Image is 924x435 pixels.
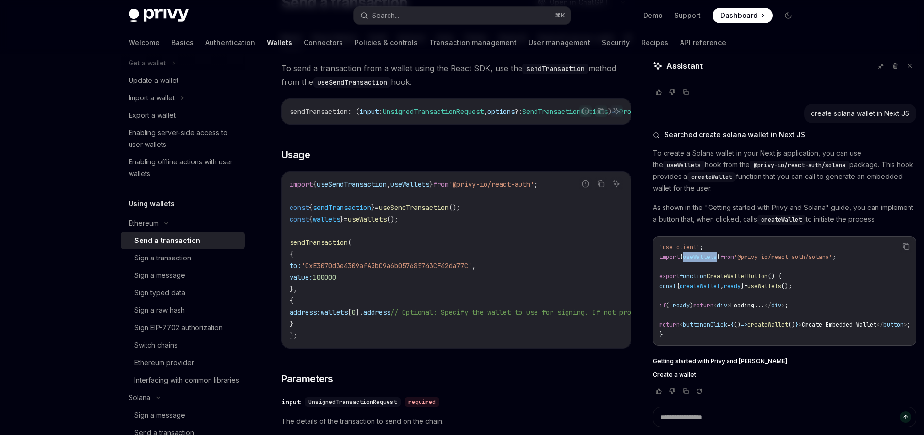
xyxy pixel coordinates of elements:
[653,371,696,379] span: Create a wallet
[811,109,909,118] div: create solana wallet in Next JS
[290,180,313,189] span: import
[281,372,333,386] span: Parameters
[798,321,802,329] span: >
[610,105,623,117] button: Ask AI
[290,308,321,317] span: address:
[730,302,764,309] span: Loading...
[205,31,255,54] a: Authentication
[659,243,700,251] span: 'use client'
[653,371,916,379] a: Create a wallet
[121,72,245,89] a: Update a wallet
[359,107,379,116] span: input
[405,397,439,407] div: required
[555,12,565,19] span: ⌘ K
[472,261,476,270] span: ,
[659,331,663,338] span: }
[129,92,175,104] div: Import a wallet
[129,127,239,150] div: Enabling server-side access to user wallets
[727,321,730,329] span: =
[683,321,703,329] span: button
[666,302,669,309] span: (
[883,321,904,329] span: button
[667,161,701,169] span: useWallets
[348,308,352,317] span: [
[781,302,785,309] span: >
[290,250,293,258] span: {
[522,64,588,74] code: sendTransaction
[383,107,484,116] span: UnsignedTransactionRequest
[680,253,683,261] span: {
[429,31,517,54] a: Transaction management
[700,243,703,251] span: ;
[653,130,916,140] button: Searched create solana wallet in Next JS
[747,321,788,329] span: createWallet
[134,305,185,316] div: Sign a raw hash
[290,238,348,247] span: sendTransaction
[134,270,185,281] div: Sign a message
[780,8,796,23] button: Toggle dark mode
[734,321,741,329] span: ()
[579,105,592,117] button: Report incorrect code
[313,215,340,224] span: wallets
[121,337,245,354] a: Switch chains
[371,203,375,212] span: }
[355,31,418,54] a: Policies & controls
[304,31,343,54] a: Connectors
[785,302,788,309] span: ;
[121,249,245,267] a: Sign a transaction
[741,321,747,329] span: =>
[734,253,832,261] span: '@privy-io/react-auth/solana'
[129,392,150,403] div: Solana
[121,153,245,182] a: Enabling offline actions with user wallets
[832,253,836,261] span: ;
[449,203,460,212] span: ();
[659,302,666,309] span: if
[653,357,916,365] a: Getting started with Privy and [PERSON_NAME]
[348,215,387,224] span: useWallets
[352,308,356,317] span: 0
[680,282,720,290] span: createWallet
[134,374,239,386] div: Interfacing with common libraries
[121,232,245,249] a: Send a transaction
[515,107,522,116] span: ?:
[680,273,707,280] span: function
[290,261,301,270] span: to:
[290,296,293,305] span: {
[680,31,726,54] a: API reference
[290,320,293,328] span: }
[134,252,191,264] div: Sign a transaction
[121,354,245,371] a: Ethereum provider
[390,180,429,189] span: useWallets
[674,11,701,20] a: Support
[290,273,313,282] span: value:
[387,180,390,189] span: ,
[595,177,607,190] button: Copy the contents from the code block
[309,215,313,224] span: {
[290,285,297,293] span: },
[281,397,301,407] div: input
[354,7,571,24] button: Search...⌘K
[690,302,693,309] span: )
[659,282,676,290] span: const
[281,148,310,161] span: Usage
[691,173,732,181] span: createWallet
[522,107,608,116] span: SendTransactionOptions
[907,321,910,329] span: ;
[900,240,912,253] button: Copy the contents from the code block
[666,60,703,72] span: Assistant
[754,161,845,169] span: @privy-io/react-auth/solana
[904,321,907,329] span: >
[683,253,717,261] span: useWallets
[134,409,185,421] div: Sign a message
[595,105,607,117] button: Copy the contents from the code block
[608,107,612,116] span: )
[348,107,359,116] span: : (
[129,110,176,121] div: Export a wallet
[390,308,775,317] span: // Optional: Specify the wallet to use for signing. If not provided, the first wallet will be used.
[610,177,623,190] button: Ask AI
[900,411,911,423] button: Send message
[348,238,352,247] span: (
[693,302,713,309] span: return
[379,107,383,116] span: :
[121,124,245,153] a: Enabling server-side access to user wallets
